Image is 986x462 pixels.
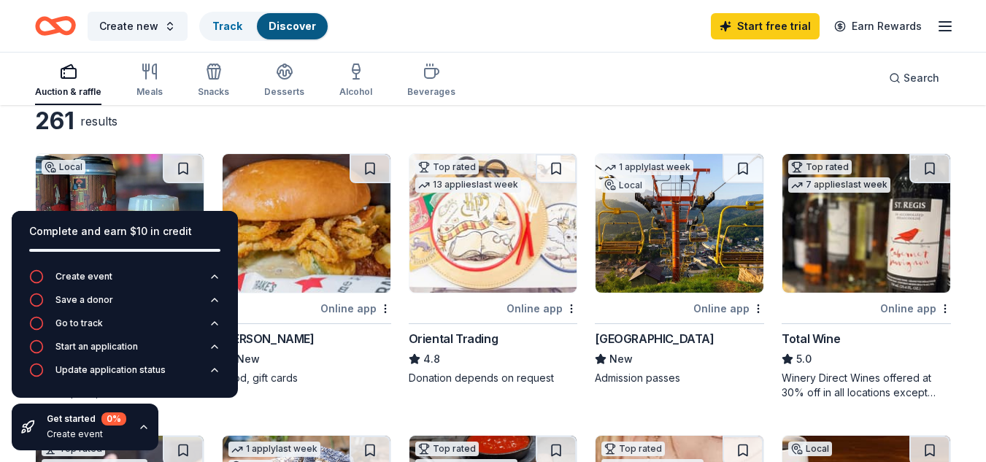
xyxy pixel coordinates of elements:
[47,412,126,426] div: Get started
[269,20,316,32] a: Discover
[595,371,764,385] div: Admission passes
[788,177,890,193] div: 7 applies last week
[42,160,85,174] div: Local
[35,57,101,105] button: Auction & raffle
[55,294,113,306] div: Save a donor
[101,412,126,426] div: 0 %
[29,363,220,386] button: Update application status
[223,154,390,293] img: Image for Drake's
[199,12,329,41] button: TrackDiscover
[222,371,391,385] div: Food, gift cards
[35,153,204,400] a: Image for Soul & Spirits BreweryLocalOnline appSoul & Spirits BreweryNewMerchandise, gift cards, ...
[880,299,951,317] div: Online app
[601,178,645,193] div: Local
[222,330,315,347] div: [PERSON_NAME]
[29,293,220,316] button: Save a donor
[415,442,479,456] div: Top rated
[595,330,714,347] div: [GEOGRAPHIC_DATA]
[796,350,812,368] span: 5.0
[507,299,577,317] div: Online app
[415,177,521,193] div: 13 applies last week
[409,153,578,385] a: Image for Oriental TradingTop rated13 applieslast weekOnline appOriental Trading4.8Donation depen...
[904,69,939,87] span: Search
[228,442,320,457] div: 1 apply last week
[222,153,391,385] a: Image for Drake'sOnline app[PERSON_NAME]NewFood, gift cards
[339,57,372,105] button: Alcohol
[36,154,204,293] img: Image for Soul & Spirits Brewery
[877,63,951,93] button: Search
[55,341,138,353] div: Start an application
[29,339,220,363] button: Start an application
[88,12,188,41] button: Create new
[782,154,950,293] img: Image for Total Wine
[29,316,220,339] button: Go to track
[409,330,498,347] div: Oriental Trading
[35,86,101,98] div: Auction & raffle
[264,86,304,98] div: Desserts
[407,86,455,98] div: Beverages
[198,57,229,105] button: Snacks
[320,299,391,317] div: Online app
[782,371,951,400] div: Winery Direct Wines offered at 30% off in all locations except [GEOGRAPHIC_DATA], [GEOGRAPHIC_DAT...
[596,154,763,293] img: Image for Gatlinburg Skypark
[136,57,163,105] button: Meals
[29,223,220,240] div: Complete and earn $10 in credit
[409,154,577,293] img: Image for Oriental Trading
[825,13,931,39] a: Earn Rewards
[415,160,479,174] div: Top rated
[339,86,372,98] div: Alcohol
[35,9,76,43] a: Home
[29,269,220,293] button: Create event
[409,371,578,385] div: Donation depends on request
[601,442,665,456] div: Top rated
[264,57,304,105] button: Desserts
[609,350,633,368] span: New
[80,112,118,130] div: results
[711,13,820,39] a: Start free trial
[693,299,764,317] div: Online app
[423,350,440,368] span: 4.8
[55,364,166,376] div: Update application status
[136,86,163,98] div: Meals
[212,20,242,32] a: Track
[55,317,103,329] div: Go to track
[782,153,951,400] a: Image for Total WineTop rated7 applieslast weekOnline appTotal Wine5.0Winery Direct Wines offered...
[47,428,126,440] div: Create event
[788,442,832,456] div: Local
[99,18,158,35] span: Create new
[788,160,852,174] div: Top rated
[595,153,764,385] a: Image for Gatlinburg Skypark1 applylast weekLocalOnline app[GEOGRAPHIC_DATA]NewAdmission passes
[35,107,74,136] div: 261
[782,330,840,347] div: Total Wine
[407,57,455,105] button: Beverages
[55,271,112,282] div: Create event
[198,86,229,98] div: Snacks
[601,160,693,175] div: 1 apply last week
